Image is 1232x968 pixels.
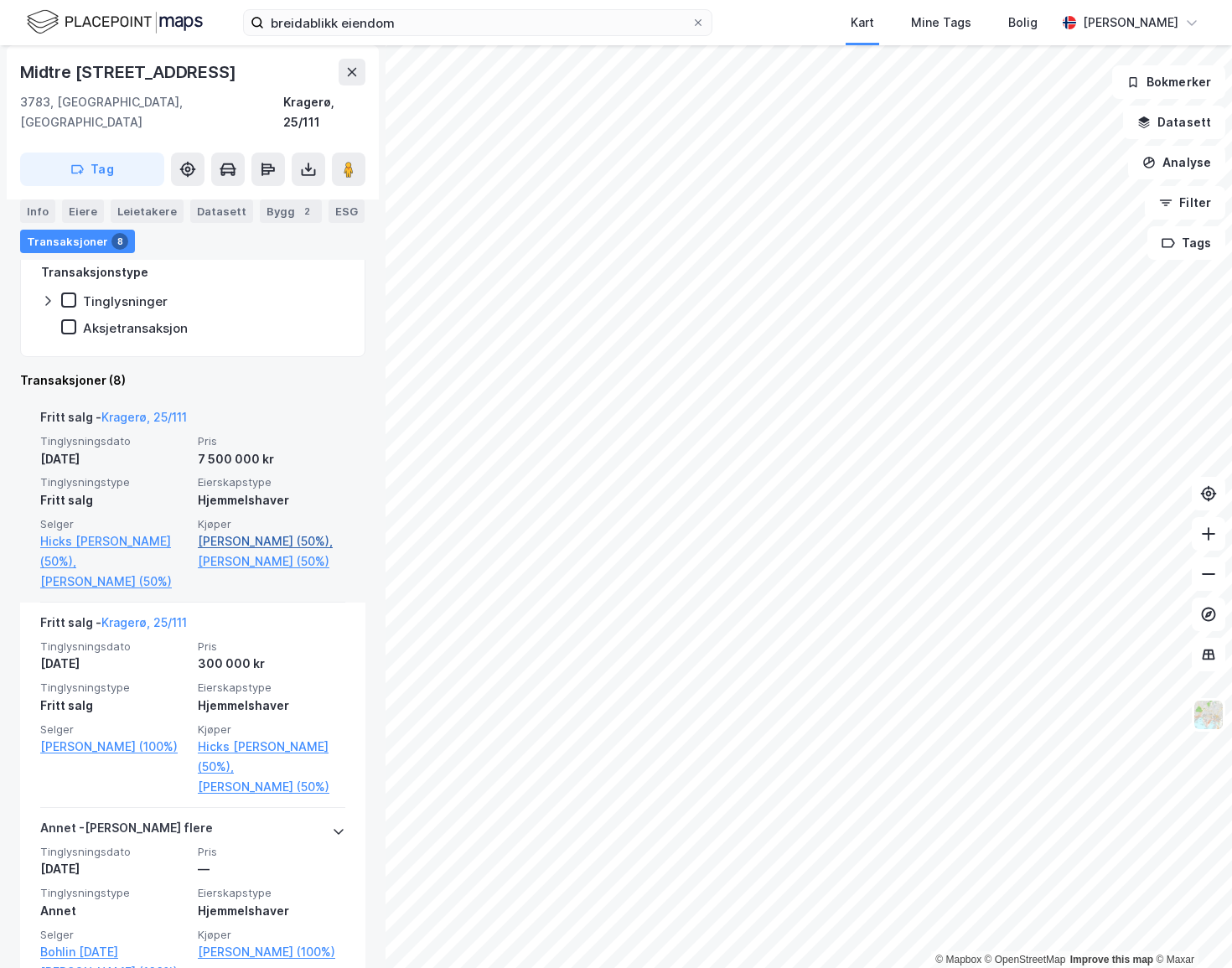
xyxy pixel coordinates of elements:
img: Z [1193,699,1224,731]
a: OpenStreetMap [985,954,1066,965]
div: 2 [298,203,315,220]
a: Mapbox [935,954,981,965]
span: Pris [198,639,345,654]
span: Kjøper [198,928,345,942]
span: Tinglysningsdato [40,434,188,448]
div: Kragerø, 25/111 [283,92,365,132]
div: Transaksjoner [20,230,135,253]
div: Kart [851,13,874,33]
button: Tags [1147,226,1225,260]
button: Datasett [1123,106,1225,139]
span: Selger [40,722,188,737]
span: Pris [198,845,345,859]
a: [PERSON_NAME] (50%) [40,572,188,592]
button: Analyse [1128,146,1225,179]
div: Aksjetransaksjon [83,320,188,336]
a: [PERSON_NAME] (50%) [198,777,345,797]
a: Hicks [PERSON_NAME] (50%), [198,737,345,777]
span: Kjøper [198,517,345,531]
div: Tinglysninger [83,293,168,309]
div: Fritt salg [40,696,188,716]
div: Transaksjonstype [41,262,148,282]
span: Selger [40,928,188,942]
a: [PERSON_NAME] (50%), [198,531,345,551]
span: Eierskapstype [198,886,345,900]
div: — [198,859,345,879]
a: Improve this map [1070,954,1153,965]
button: Tag [20,153,164,186]
a: [PERSON_NAME] (50%) [198,551,345,572]
div: Midtre [STREET_ADDRESS] [20,59,239,85]
div: Leietakere [111,199,184,223]
div: Annet - [PERSON_NAME] flere [40,818,213,845]
div: Bygg [260,199,322,223]
button: Filter [1145,186,1225,220]
div: 7 500 000 kr [198,449,345,469]
div: Bolig [1008,13,1038,33]
div: Hjemmelshaver [198,901,345,921]
div: Hjemmelshaver [198,490,345,510]
button: Bokmerker [1112,65,1225,99]
span: Tinglysningstype [40,886,188,900]
div: Transaksjoner (8) [20,370,365,391]
iframe: Chat Widget [1148,888,1232,968]
div: Fritt salg - [40,407,187,434]
div: [PERSON_NAME] [1083,13,1178,33]
span: Tinglysningstype [40,475,188,489]
div: Mine Tags [911,13,971,33]
span: Tinglysningstype [40,681,188,695]
div: 8 [111,233,128,250]
span: Eierskapstype [198,681,345,695]
span: Tinglysningsdato [40,845,188,859]
div: [DATE] [40,859,188,879]
div: 3783, [GEOGRAPHIC_DATA], [GEOGRAPHIC_DATA] [20,92,283,132]
div: [DATE] [40,654,188,674]
span: Kjøper [198,722,345,737]
div: 300 000 kr [198,654,345,674]
span: Pris [198,434,345,448]
div: [DATE] [40,449,188,469]
a: Hicks [PERSON_NAME] (50%), [40,531,188,572]
div: Hjemmelshaver [198,696,345,716]
span: Selger [40,517,188,531]
a: Kragerø, 25/111 [101,615,187,629]
div: Info [20,199,55,223]
div: Datasett [190,199,253,223]
div: Fritt salg - [40,613,187,639]
span: Tinglysningsdato [40,639,188,654]
input: Søk på adresse, matrikkel, gårdeiere, leietakere eller personer [264,10,691,35]
div: Eiere [62,199,104,223]
div: Annet [40,901,188,921]
a: [PERSON_NAME] (100%) [198,942,345,962]
a: [PERSON_NAME] (100%) [40,737,188,757]
span: Eierskapstype [198,475,345,489]
a: Kragerø, 25/111 [101,410,187,424]
div: ESG [329,199,365,223]
div: Fritt salg [40,490,188,510]
img: logo.f888ab2527a4732fd821a326f86c7f29.svg [27,8,203,37]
